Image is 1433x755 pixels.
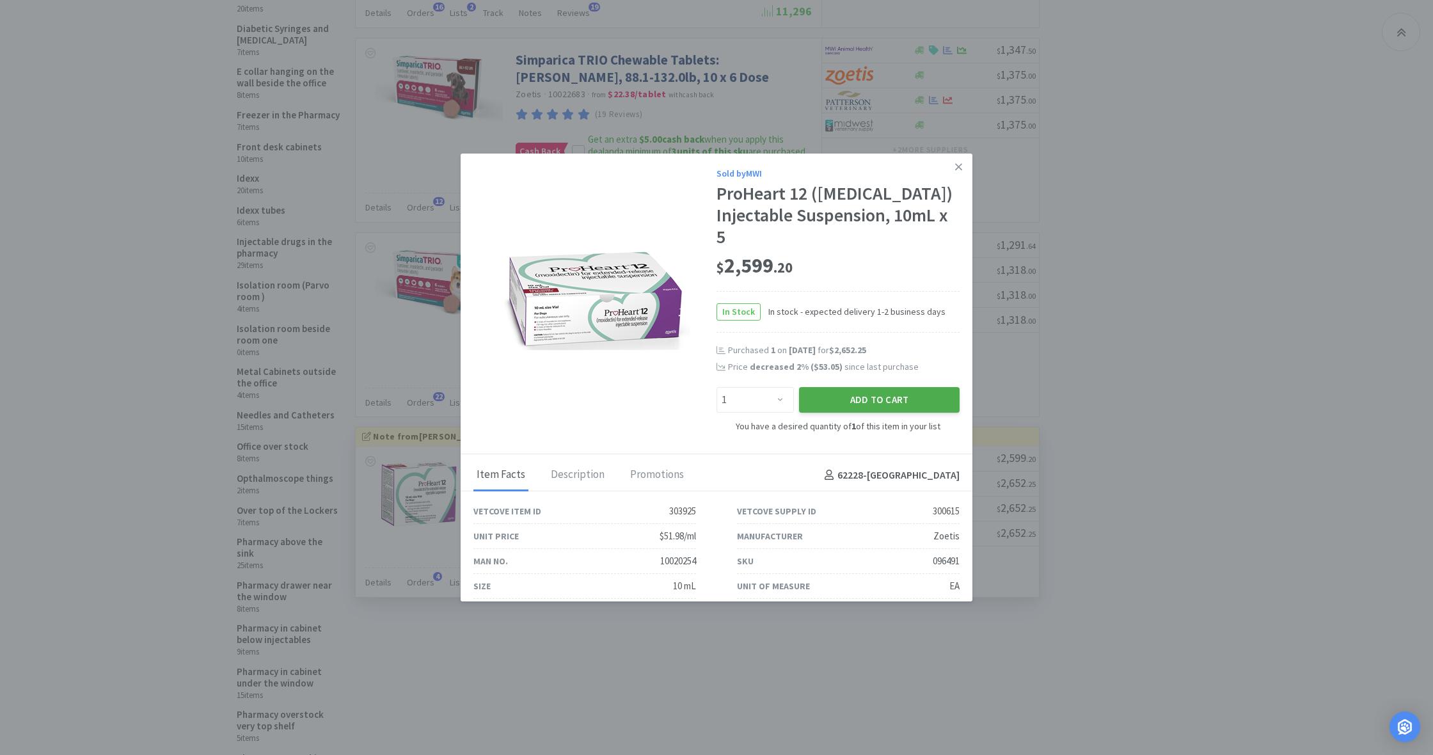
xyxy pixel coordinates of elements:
[728,360,960,374] div: Price since last purchase
[660,553,696,569] div: 10020254
[737,504,816,518] div: Vetcove Supply ID
[750,361,843,372] span: decreased 2 % ( )
[473,579,491,593] div: Size
[799,387,960,413] button: Add to Cart
[819,467,960,484] h4: 62228 - [GEOGRAPHIC_DATA]
[548,459,608,491] div: Description
[669,504,696,519] div: 303925
[933,528,960,544] div: Zoetis
[829,344,866,356] span: $2,652.25
[1389,711,1420,742] div: Open Intercom Messenger
[716,258,724,276] span: $
[933,504,960,519] div: 300615
[499,249,691,351] img: 58d3bc13a0e54110b45d02e82636ae33_300615.png
[717,304,760,320] span: In Stock
[473,504,541,518] div: Vetcove Item ID
[737,579,810,593] div: Unit of Measure
[473,459,528,491] div: Item Facts
[473,554,508,568] div: Man No.
[627,459,687,491] div: Promotions
[737,554,754,568] div: SKU
[473,529,519,543] div: Unit Price
[789,344,816,356] span: [DATE]
[716,183,960,248] div: ProHeart 12 ([MEDICAL_DATA]) Injectable Suspension, 10mL x 5
[933,553,960,569] div: 096491
[716,253,793,278] span: 2,599
[814,361,839,372] span: $53.05
[716,419,960,433] div: You have a desired quantity of of this item in your list
[716,166,960,180] div: Sold by MWI
[771,344,775,356] span: 1
[851,420,856,432] strong: 1
[949,578,960,594] div: EA
[728,344,960,357] div: Purchased on for
[673,578,696,594] div: 10 mL
[660,528,696,544] div: $51.98/ml
[773,258,793,276] span: . 20
[761,305,946,319] span: In stock - expected delivery 1-2 business days
[737,529,803,543] div: Manufacturer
